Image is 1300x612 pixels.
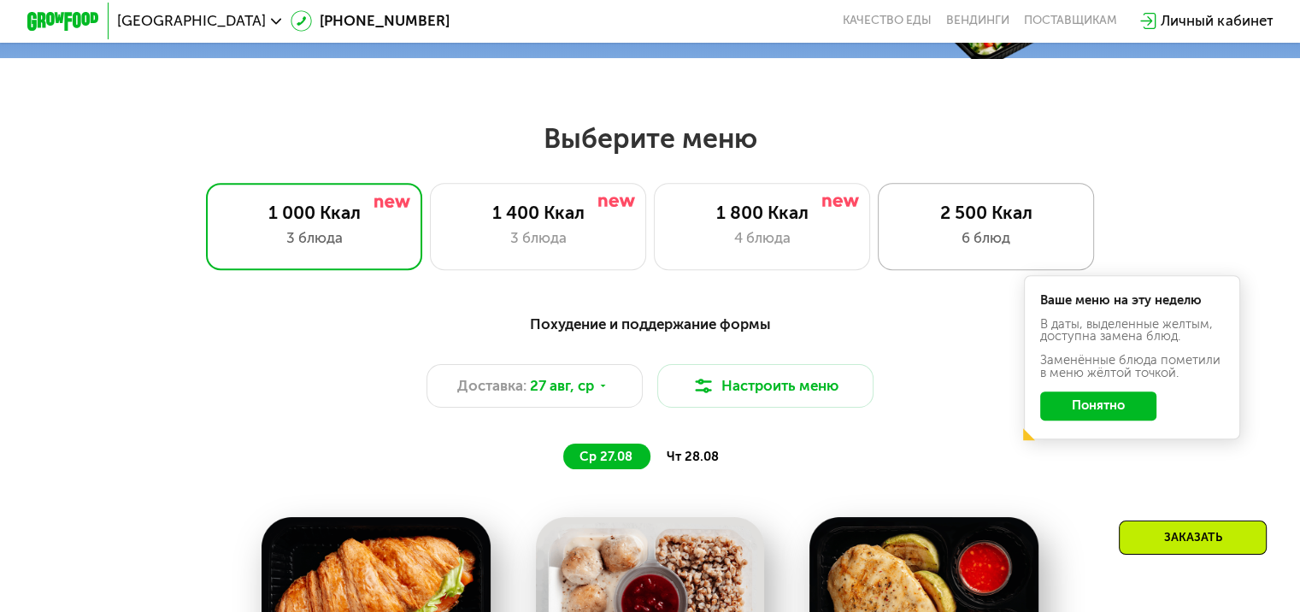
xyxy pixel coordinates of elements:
[897,202,1075,223] div: 2 500 Ккал
[449,227,627,249] div: 3 блюда
[673,202,851,223] div: 1 800 Ккал
[530,375,594,397] span: 27 авг, ср
[843,14,932,28] a: Качество еды
[667,449,719,464] span: чт 28.08
[117,14,266,28] span: [GEOGRAPHIC_DATA]
[1040,391,1156,421] button: Понятно
[1040,354,1225,380] div: Заменённые блюда пометили в меню жёлтой точкой.
[225,227,403,249] div: 3 блюда
[579,449,632,464] span: ср 27.08
[225,202,403,223] div: 1 000 Ккал
[58,121,1243,156] h2: Выберите меню
[115,313,1185,335] div: Похудение и поддержание формы
[946,14,1009,28] a: Вендинги
[1119,521,1267,555] div: Заказать
[1024,14,1117,28] div: поставщикам
[657,364,874,408] button: Настроить меню
[673,227,851,249] div: 4 блюда
[291,10,450,32] a: [PHONE_NUMBER]
[1040,318,1225,344] div: В даты, выделенные желтым, доступна замена блюд.
[457,375,526,397] span: Доставка:
[449,202,627,223] div: 1 400 Ккал
[897,227,1075,249] div: 6 блюд
[1040,294,1225,307] div: Ваше меню на эту неделю
[1161,10,1273,32] div: Личный кабинет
